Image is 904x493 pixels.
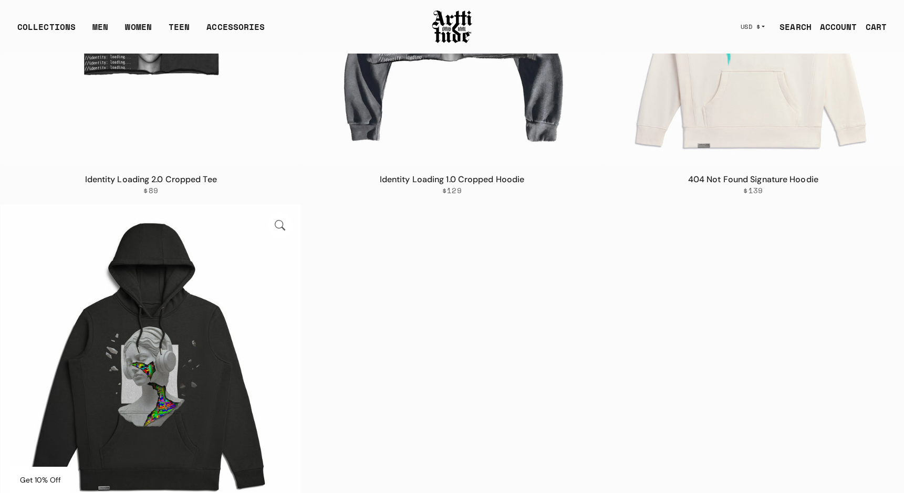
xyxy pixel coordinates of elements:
[85,174,217,185] a: Identity Loading 2.0 Cropped Tee
[771,16,812,37] a: SEARCH
[380,174,525,185] a: Identity Loading 1.0 Cropped Hoodie
[92,20,108,41] a: MEN
[143,186,158,195] span: $89
[206,20,265,41] div: ACCESSORIES
[17,20,76,41] div: COLLECTIONS
[9,20,273,41] ul: Main navigation
[431,9,473,45] img: Arttitude
[688,174,818,185] a: 404 Not Found Signature Hoodie
[125,20,152,41] a: WOMEN
[442,186,462,195] span: $129
[857,16,887,37] a: Open cart
[20,475,61,485] span: Get 10% Off
[734,15,772,38] button: USD $
[741,23,761,31] span: USD $
[866,20,887,33] div: CART
[812,16,857,37] a: ACCOUNT
[743,186,763,195] span: $139
[169,20,190,41] a: TEEN
[11,467,70,493] div: Get 10% Off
